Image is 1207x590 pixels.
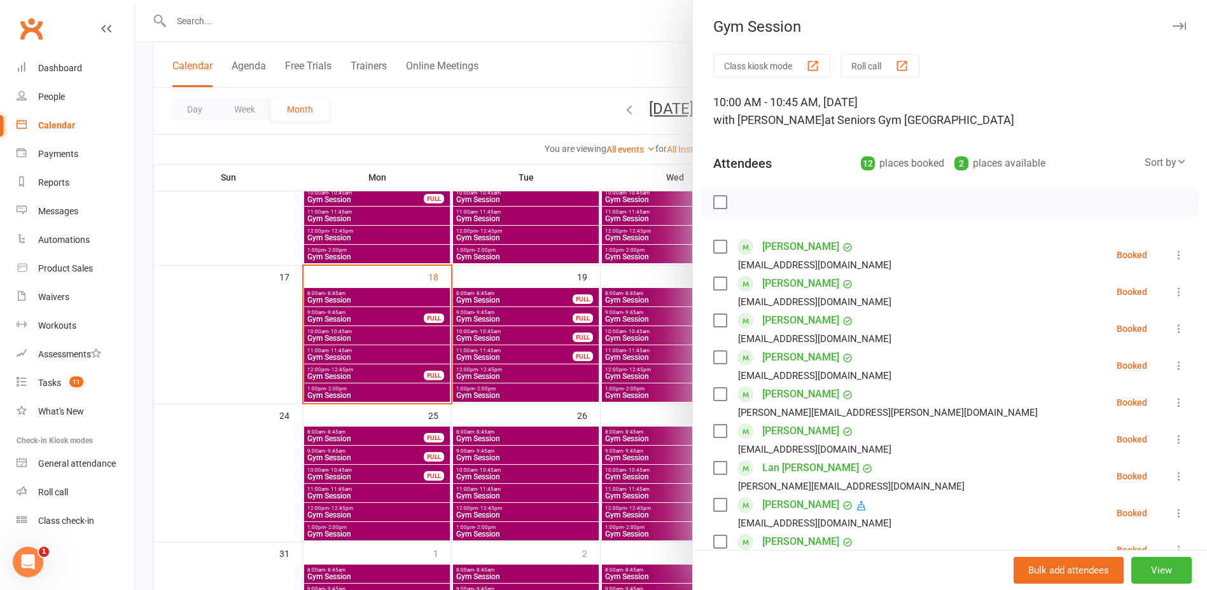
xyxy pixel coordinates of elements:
div: Gym Session [693,18,1207,36]
div: Booked [1117,509,1147,518]
a: Product Sales [17,254,134,283]
a: Messages [17,197,134,226]
button: View [1131,557,1192,584]
div: [PERSON_NAME][EMAIL_ADDRESS][PERSON_NAME][DOMAIN_NAME] [738,404,1038,421]
span: 1 [39,547,49,557]
a: [PERSON_NAME] [762,237,839,257]
a: [PERSON_NAME] [762,532,839,552]
iframe: Intercom live chat [13,547,43,577]
div: Dashboard [38,63,82,73]
div: 2 [954,156,968,170]
div: Tasks [38,378,61,388]
a: Assessments [17,340,134,369]
a: Workouts [17,312,134,340]
div: Class check-in [38,516,94,526]
div: Waivers [38,292,69,302]
span: with [PERSON_NAME] [713,113,825,127]
div: [EMAIL_ADDRESS][DOMAIN_NAME] [738,441,891,458]
div: Booked [1117,361,1147,370]
span: 11 [69,376,83,387]
div: places booked [861,154,944,172]
div: [EMAIL_ADDRESS][DOMAIN_NAME] [738,294,891,310]
div: [PERSON_NAME][EMAIL_ADDRESS][DOMAIN_NAME] [738,478,965,495]
a: Clubworx [15,13,47,45]
a: [PERSON_NAME] [762,384,839,404]
div: [EMAIL_ADDRESS][DOMAIN_NAME] [738,367,891,384]
button: Class kiosk mode [713,54,830,78]
div: Booked [1117,287,1147,296]
div: What's New [38,406,84,416]
div: Booked [1117,398,1147,407]
div: Messages [38,206,78,216]
div: Calendar [38,120,75,130]
div: 12 [861,156,875,170]
div: [EMAIL_ADDRESS][DOMAIN_NAME] [738,257,891,273]
button: Roll call [841,54,919,78]
div: People [38,92,65,102]
div: Attendees [713,154,772,172]
div: Sort by [1145,154,1187,171]
div: Booked [1117,435,1147,444]
div: [EMAIL_ADDRESS][DOMAIN_NAME] [738,331,891,347]
a: Automations [17,226,134,254]
a: General attendance kiosk mode [17,449,134,478]
div: Booked [1117,472,1147,481]
div: places available [954,154,1045,172]
a: Lan [PERSON_NAME] [762,458,859,478]
div: Reports [38,177,69,188]
div: Roll call [38,487,68,497]
button: Bulk add attendees [1014,557,1124,584]
a: People [17,83,134,111]
div: Booked [1117,250,1147,259]
a: Dashboard [17,54,134,83]
a: [PERSON_NAME] [762,273,839,294]
a: Class kiosk mode [17,507,134,535]
span: at Seniors Gym [GEOGRAPHIC_DATA] [825,113,1014,127]
div: [EMAIL_ADDRESS][DOMAIN_NAME] [738,515,891,532]
a: Roll call [17,478,134,507]
div: General attendance [38,458,116,469]
div: Booked [1117,545,1147,554]
a: [PERSON_NAME] [762,421,839,441]
a: [PERSON_NAME] [762,310,839,331]
a: [PERSON_NAME] [762,347,839,367]
div: Assessments [38,349,101,359]
a: Calendar [17,111,134,140]
a: [PERSON_NAME] [762,495,839,515]
a: Tasks 11 [17,369,134,397]
div: Payments [38,149,78,159]
a: What's New [17,397,134,426]
div: Product Sales [38,263,93,273]
a: Waivers [17,283,134,312]
div: Booked [1117,324,1147,333]
a: Reports [17,168,134,197]
a: Payments [17,140,134,168]
div: Workouts [38,320,76,331]
div: 10:00 AM - 10:45 AM, [DATE] [713,93,1187,129]
div: Automations [38,235,90,245]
